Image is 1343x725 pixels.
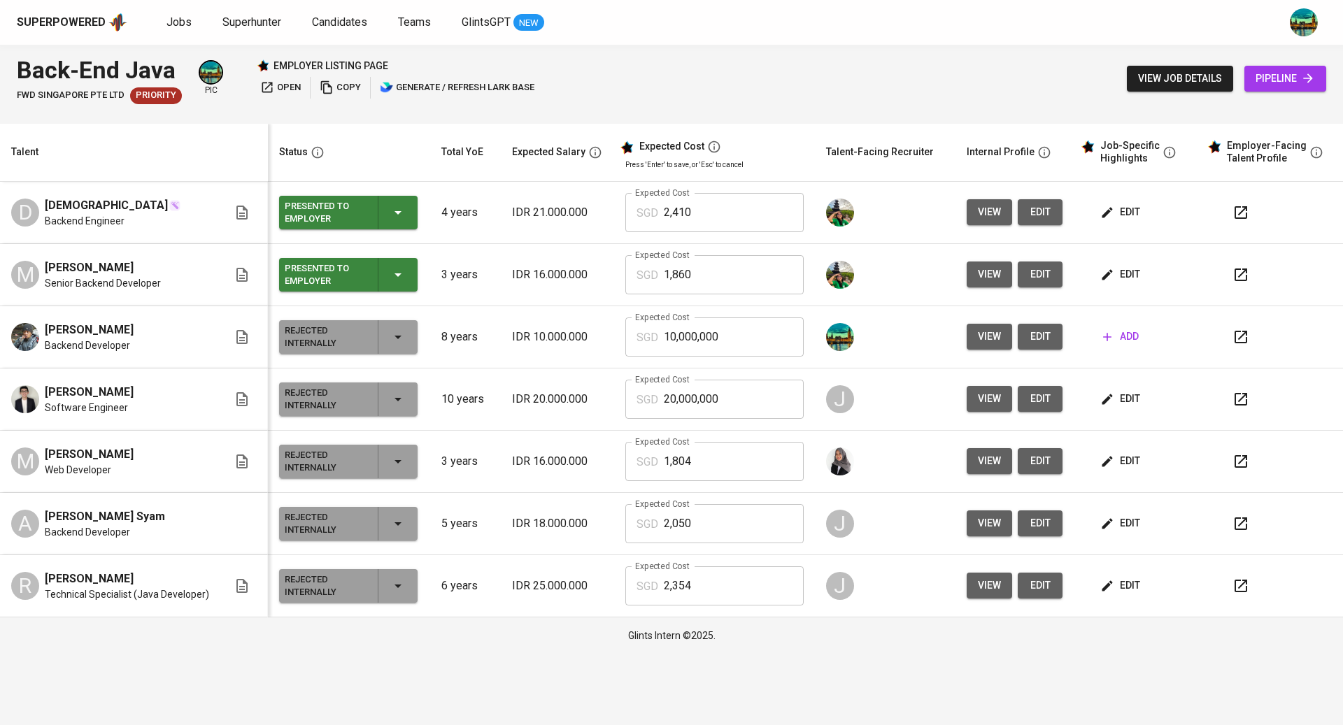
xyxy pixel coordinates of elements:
span: edit [1029,390,1051,408]
span: edit [1103,266,1140,283]
p: IDR 16.000.000 [512,453,603,470]
span: Technical Specialist (Java Developer) [45,587,209,601]
span: Superhunter [222,15,281,29]
span: Candidates [312,15,367,29]
span: edit [1103,452,1140,470]
img: sinta.windasari@glints.com [826,447,854,475]
p: SGD [637,578,658,595]
span: edit [1029,266,1051,283]
button: edit [1097,573,1146,598]
span: add [1103,328,1139,345]
img: app logo [108,12,127,33]
a: Superpoweredapp logo [17,12,127,33]
button: edit [1018,386,1063,412]
span: [DEMOGRAPHIC_DATA] [45,197,168,214]
div: J [826,385,854,413]
span: [PERSON_NAME] [45,259,134,276]
p: 3 years [441,453,490,470]
button: copy [316,77,364,99]
span: view [978,328,1001,345]
div: M [11,261,39,289]
img: glints_star.svg [1081,140,1095,154]
div: Rejected Internally [285,508,367,539]
button: Rejected Internally [279,507,418,540]
a: edit [1018,324,1063,350]
span: copy [320,80,361,96]
div: Total YoE [441,143,483,161]
button: view job details [1127,66,1233,92]
div: R [11,572,39,600]
span: edit [1029,515,1051,532]
span: view [978,452,1001,470]
div: J [826,510,854,538]
span: Web Developer [45,463,111,477]
span: Backend Developer [45,525,130,539]
span: open [260,80,301,96]
p: SGD [637,392,658,408]
div: Rejected Internally [285,446,367,477]
p: Press 'Enter' to save, or 'Esc' to cancel [625,159,803,170]
span: view [978,577,1001,594]
p: IDR 21.000.000 [512,204,603,221]
p: SGD [637,516,658,533]
span: view job details [1138,70,1222,87]
img: eva@glints.com [826,199,854,227]
button: edit [1018,199,1063,225]
span: view [978,266,1001,283]
button: Rejected Internally [279,569,418,603]
img: lark [380,80,394,94]
div: D [11,199,39,227]
a: edit [1018,510,1063,536]
span: [PERSON_NAME] [45,570,134,587]
p: SGD [637,454,658,471]
button: edit [1097,261,1146,287]
span: FWD Singapore Pte Ltd [17,89,125,102]
button: edit [1097,448,1146,474]
p: SGD [637,267,658,284]
img: magic_wand.svg [169,200,180,211]
span: view [978,390,1001,408]
button: view [967,261,1012,287]
img: Glints Star [257,59,269,72]
button: view [967,199,1012,225]
a: pipeline [1244,66,1326,92]
button: edit [1097,510,1146,536]
button: add [1097,324,1144,350]
button: open [257,77,304,99]
p: IDR 25.000.000 [512,577,603,594]
span: edit [1103,203,1140,221]
span: generate / refresh lark base [380,80,534,96]
span: [PERSON_NAME] [45,384,134,401]
div: A [11,510,39,538]
span: [PERSON_NAME] [45,322,134,338]
span: Backend Developer [45,338,130,352]
span: [PERSON_NAME] Syam [45,508,165,525]
p: SGD [637,329,658,346]
div: Rejected Internally [285,570,367,601]
button: view [967,573,1012,598]
img: a5d44b89-0c59-4c54-99d0-a63b29d42bd3.jpg [826,323,854,351]
span: edit [1029,452,1051,470]
div: Presented to Employer [285,259,367,290]
img: glints_star.svg [620,141,634,155]
div: Talent [11,143,38,161]
div: Expected Salary [512,143,585,161]
button: edit [1018,573,1063,598]
button: edit [1018,448,1063,474]
div: Employer-Facing Talent Profile [1227,140,1307,164]
button: edit [1018,261,1063,287]
img: a5d44b89-0c59-4c54-99d0-a63b29d42bd3.jpg [200,62,222,83]
p: 8 years [441,329,490,345]
span: edit [1103,390,1140,408]
p: 10 years [441,391,490,408]
p: 6 years [441,577,490,594]
img: Ilyan Ditama [11,323,39,351]
div: M [11,447,39,475]
span: Priority [130,89,182,102]
p: 3 years [441,266,490,283]
div: Presented to Employer [285,197,367,228]
span: view [978,515,1001,532]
